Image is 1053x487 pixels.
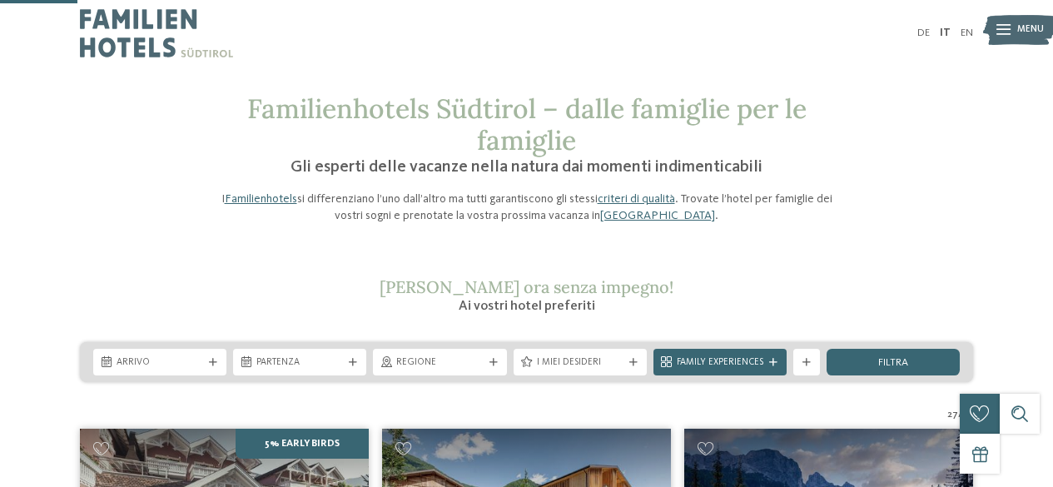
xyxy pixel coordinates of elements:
span: 27 [947,409,958,422]
a: IT [940,27,951,38]
span: Ai vostri hotel preferiti [459,300,595,313]
a: Familienhotels [225,193,297,205]
span: I miei desideri [537,356,623,370]
span: Regione [396,356,483,370]
span: Arrivo [117,356,203,370]
span: [PERSON_NAME] ora senza impegno! [380,276,673,297]
a: criteri di qualità [598,193,675,205]
span: Partenza [256,356,343,370]
span: filtra [878,358,908,369]
span: / [958,409,962,422]
a: [GEOGRAPHIC_DATA] [600,210,715,221]
span: Family Experiences [677,356,763,370]
a: DE [917,27,930,38]
a: EN [961,27,973,38]
span: Menu [1017,23,1044,37]
p: I si differenziano l’uno dall’altro ma tutti garantiscono gli stessi . Trovate l’hotel per famigl... [211,191,843,224]
span: Gli esperti delle vacanze nella natura dai momenti indimenticabili [291,159,762,176]
span: Familienhotels Südtirol – dalle famiglie per le famiglie [247,92,807,157]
